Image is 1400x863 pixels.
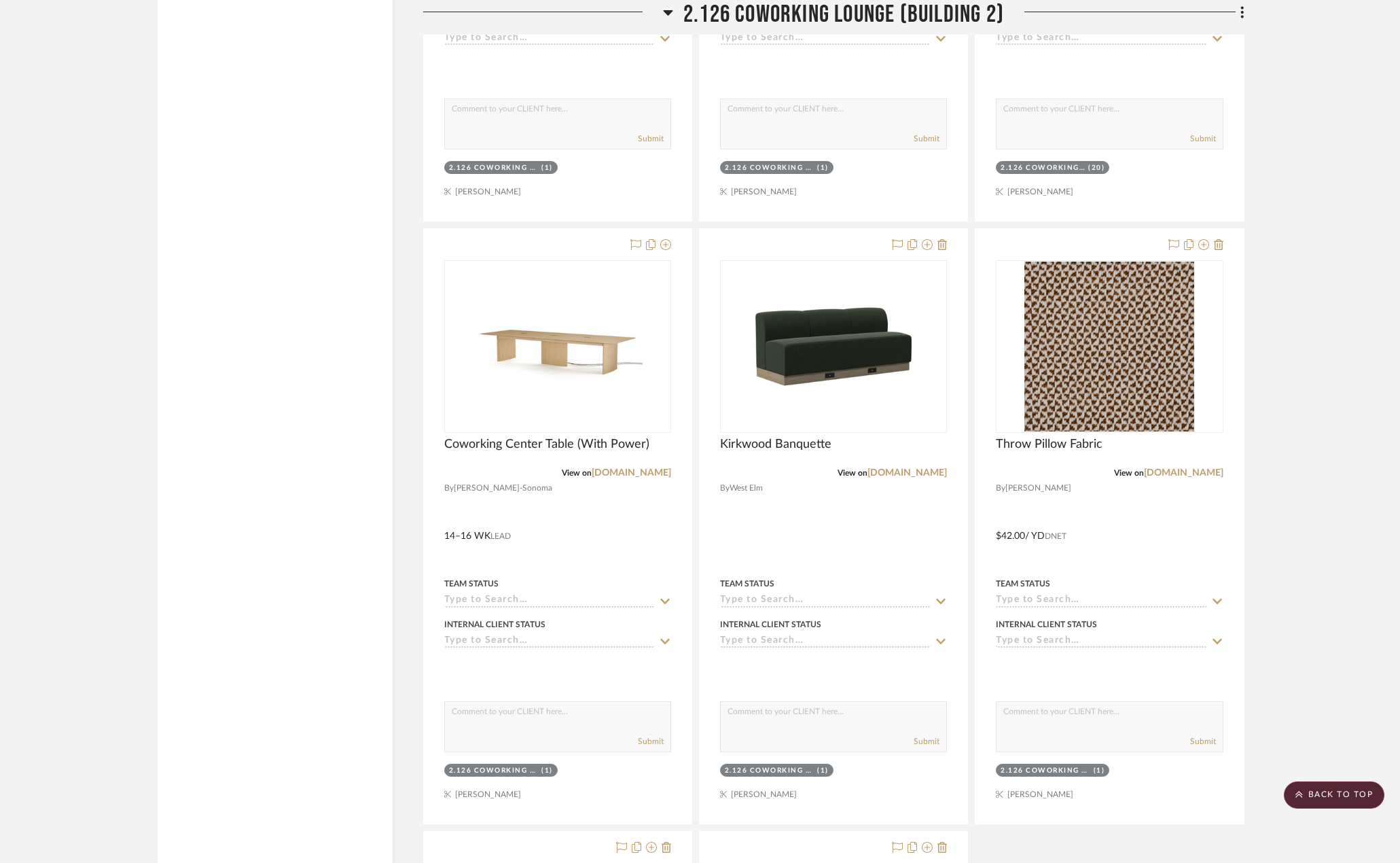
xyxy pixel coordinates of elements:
input: Type to Search… [720,595,931,607]
div: 2.126 Coworking Lounge (Building 2) [449,766,539,776]
div: Internal Client Status [444,618,545,631]
div: Internal Client Status [720,618,821,631]
div: (1) [541,766,553,776]
div: 0 [997,261,1222,432]
div: (1) [541,163,553,173]
div: 2.126 Coworking Lounge (Building 2) [725,766,814,776]
div: (1) [1094,766,1105,776]
span: View on [1114,469,1144,477]
button: Submit [1190,133,1216,145]
div: (1) [817,163,829,173]
scroll-to-top-button: BACK TO TOP [1284,781,1384,809]
input: Type to Search… [444,595,655,607]
input: Type to Search… [996,33,1206,46]
span: View on [838,469,867,477]
div: Team Status [996,578,1050,590]
input: Type to Search… [996,595,1206,607]
span: Coworking Center Table (With Power) [444,437,649,452]
div: Team Status [720,578,774,590]
input: Type to Search… [720,635,931,648]
button: Submit [638,735,664,747]
span: West Elm [730,482,763,495]
div: Team Status [444,578,499,590]
div: (20) [1088,163,1105,173]
a: [DOMAIN_NAME] [1144,468,1223,478]
span: Kirkwood Banquette [720,437,831,452]
button: Submit [638,133,664,145]
div: 2.126 Coworking Lounge (Building 2) [449,163,539,173]
div: 0 [721,261,946,432]
a: [DOMAIN_NAME] [592,468,671,478]
div: 0 [445,261,670,432]
div: 2.126 Coworking Lounge (Building 2) [1001,766,1090,776]
button: Submit [914,133,939,145]
div: 2.126 Coworking Lounge (Building 2) [725,163,814,173]
div: 2.126 Coworking Lounge (Building 2) [1001,163,1085,173]
input: Type to Search… [720,33,931,46]
span: Throw Pillow Fabric [996,437,1102,452]
a: [DOMAIN_NAME] [867,468,947,478]
input: Type to Search… [444,635,655,648]
span: By [996,482,1005,495]
div: (1) [817,766,829,776]
img: Coworking Center Table (With Power) [473,262,643,431]
img: Throw Pillow Fabric [1024,262,1194,431]
span: By [720,482,730,495]
span: By [444,482,454,495]
img: Kirkwood Banquette [749,262,918,431]
span: [PERSON_NAME]-Sonoma [454,482,552,495]
input: Type to Search… [444,33,655,46]
span: [PERSON_NAME] [1005,482,1071,495]
span: View on [562,469,592,477]
div: Internal Client Status [996,618,1097,631]
button: Submit [914,735,939,747]
input: Type to Search… [996,635,1206,648]
button: Submit [1190,735,1216,747]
